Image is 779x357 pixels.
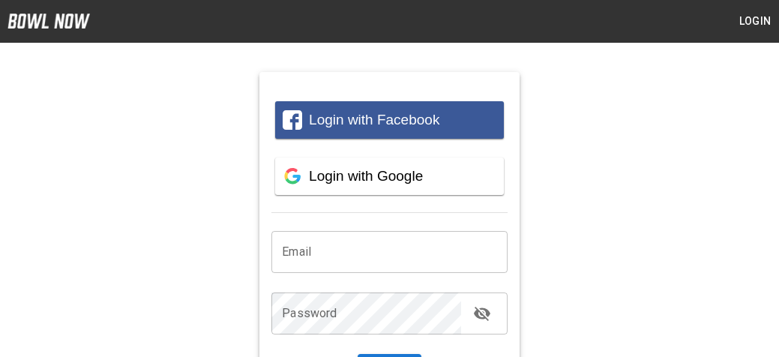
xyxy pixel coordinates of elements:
button: Login with Facebook [275,101,503,139]
img: logo [7,13,90,28]
span: Login with Facebook [309,112,439,127]
button: Login with Google [275,157,503,195]
span: Login with Google [309,168,423,184]
button: Login [731,7,779,35]
button: toggle password visibility [467,298,497,328]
